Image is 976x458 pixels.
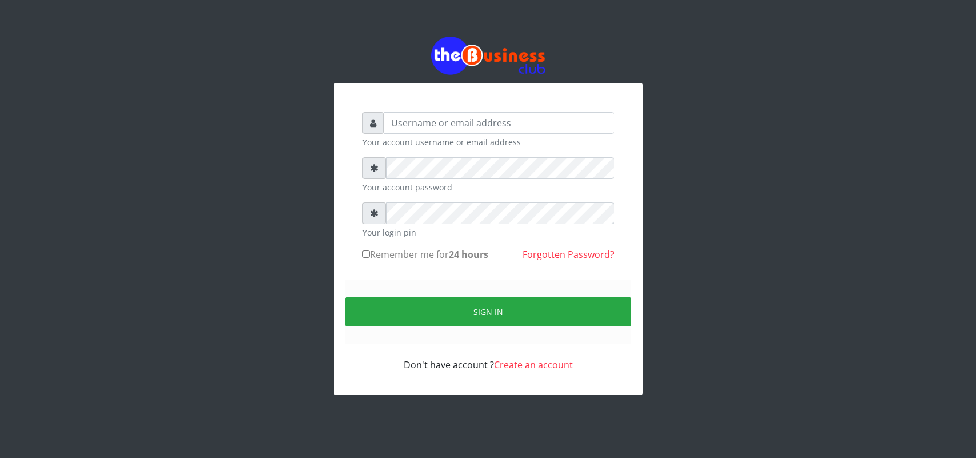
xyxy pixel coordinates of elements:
[384,112,614,134] input: Username or email address
[362,226,614,238] small: Your login pin
[362,248,488,261] label: Remember me for
[362,136,614,148] small: Your account username or email address
[362,344,614,372] div: Don't have account ?
[523,248,614,261] a: Forgotten Password?
[362,181,614,193] small: Your account password
[494,359,573,371] a: Create an account
[345,297,631,326] button: Sign in
[362,250,370,258] input: Remember me for24 hours
[449,248,488,261] b: 24 hours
